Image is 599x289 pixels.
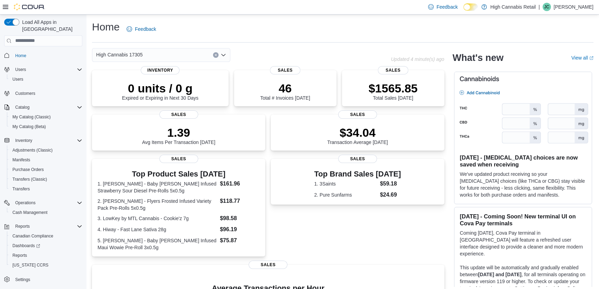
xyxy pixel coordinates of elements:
[460,213,586,227] h3: [DATE] - Coming Soon! New terminal UI on Cova Pay terminals
[544,3,550,11] span: JC
[10,261,82,269] span: Washington CCRS
[220,180,260,188] dd: $161.96
[10,165,47,174] a: Purchase Orders
[98,180,217,194] dt: 1. [PERSON_NAME] - Baby [PERSON_NAME] Infused Strawberry Sour Diesel Pre-Rolls 5x0.5g
[7,122,85,132] button: My Catalog (Beta)
[220,197,260,205] dd: $118.77
[327,126,388,139] p: $34.04
[10,146,55,154] a: Adjustments (Classic)
[12,136,35,145] button: Inventory
[338,155,377,163] span: Sales
[391,56,444,62] p: Updated 4 minute(s) ago
[159,155,198,163] span: Sales
[12,222,82,231] span: Reports
[7,145,85,155] button: Adjustments (Classic)
[12,199,38,207] button: Operations
[12,136,82,145] span: Inventory
[10,242,82,250] span: Dashboards
[142,126,215,139] p: 1.39
[12,157,30,163] span: Manifests
[10,175,50,183] a: Transfers (Classic)
[1,102,85,112] button: Catalog
[260,81,310,101] div: Total # Invoices [DATE]
[12,51,82,60] span: Home
[543,3,551,11] div: Jack Cayer
[338,110,377,119] span: Sales
[12,199,82,207] span: Operations
[15,67,26,72] span: Users
[7,174,85,184] button: Transfers (Classic)
[10,175,82,183] span: Transfers (Classic)
[7,155,85,165] button: Manifests
[270,66,301,74] span: Sales
[1,65,85,74] button: Users
[1,51,85,61] button: Home
[369,81,418,95] p: $1565.85
[314,170,401,178] h3: Top Brand Sales [DATE]
[327,126,388,145] div: Transaction Average [DATE]
[12,114,51,120] span: My Catalog (Classic)
[98,170,260,178] h3: Top Product Sales [DATE]
[1,198,85,208] button: Operations
[98,198,217,211] dt: 2. [PERSON_NAME] - Flyers Frosted Infused Variety Pack Pre-Rolls 5x0.5g
[453,52,504,63] h2: What's new
[7,241,85,251] a: Dashboards
[12,186,30,192] span: Transfers
[314,191,377,198] dt: 2. Pure Sunfarms
[12,262,48,268] span: [US_STATE] CCRS
[10,251,82,260] span: Reports
[380,180,401,188] dd: $59.18
[141,66,179,74] span: Inventory
[589,56,593,60] svg: External link
[12,222,33,231] button: Reports
[12,275,82,283] span: Settings
[12,76,23,82] span: Users
[220,225,260,234] dd: $96.19
[12,177,47,182] span: Transfers (Classic)
[460,229,586,257] p: Coming [DATE], Cova Pay terminal in [GEOGRAPHIC_DATA] will feature a refreshed user interface des...
[1,136,85,145] button: Inventory
[7,112,85,122] button: My Catalog (Classic)
[571,55,593,61] a: View allExternal link
[249,261,287,269] span: Sales
[142,126,215,145] div: Avg Items Per Transaction [DATE]
[220,214,260,223] dd: $98.58
[12,103,82,111] span: Catalog
[10,251,30,260] a: Reports
[10,156,33,164] a: Manifests
[7,74,85,84] button: Users
[12,89,38,98] a: Customers
[460,154,586,168] h3: [DATE] - [MEDICAL_DATA] choices are now saved when receiving
[10,113,54,121] a: My Catalog (Classic)
[554,3,593,11] p: [PERSON_NAME]
[12,65,82,74] span: Users
[12,89,82,98] span: Customers
[15,224,30,229] span: Reports
[7,208,85,217] button: Cash Management
[10,113,82,121] span: My Catalog (Classic)
[10,261,51,269] a: [US_STATE] CCRS
[10,75,82,83] span: Users
[1,274,85,284] button: Settings
[221,52,226,58] button: Open list of options
[12,103,32,111] button: Catalog
[15,91,35,96] span: Customers
[7,184,85,194] button: Transfers
[314,180,377,187] dt: 1. 3Saints
[10,232,82,240] span: Canadian Compliance
[478,272,522,277] strong: [DATE] and [DATE]
[10,185,33,193] a: Transfers
[12,233,53,239] span: Canadian Compliance
[98,215,217,222] dt: 3. LowKey by MTL Cannabis - Cookie'z 7g
[7,251,85,260] button: Reports
[490,3,536,11] p: High Cannabis Retail
[124,22,159,36] a: Feedback
[369,81,418,101] div: Total Sales [DATE]
[538,3,540,11] p: |
[122,81,199,95] p: 0 units / 0 g
[12,253,27,258] span: Reports
[10,185,82,193] span: Transfers
[96,51,143,59] span: High Cannabis 17305
[12,243,40,249] span: Dashboards
[10,232,56,240] a: Canadian Compliance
